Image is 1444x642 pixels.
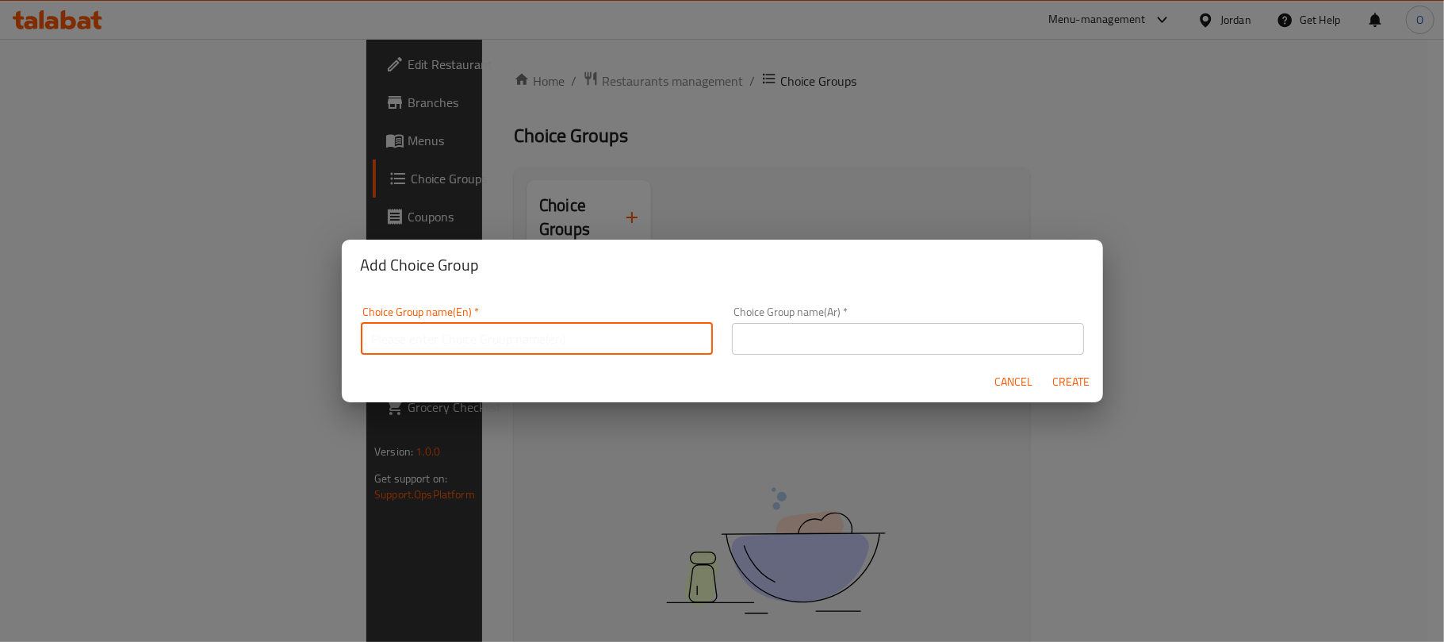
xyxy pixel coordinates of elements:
[1046,367,1097,397] button: Create
[1052,372,1090,392] span: Create
[732,323,1084,355] input: Please enter Choice Group name(ar)
[989,367,1040,397] button: Cancel
[361,252,1084,278] h2: Add Choice Group
[995,372,1033,392] span: Cancel
[361,323,713,355] input: Please enter Choice Group name(en)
